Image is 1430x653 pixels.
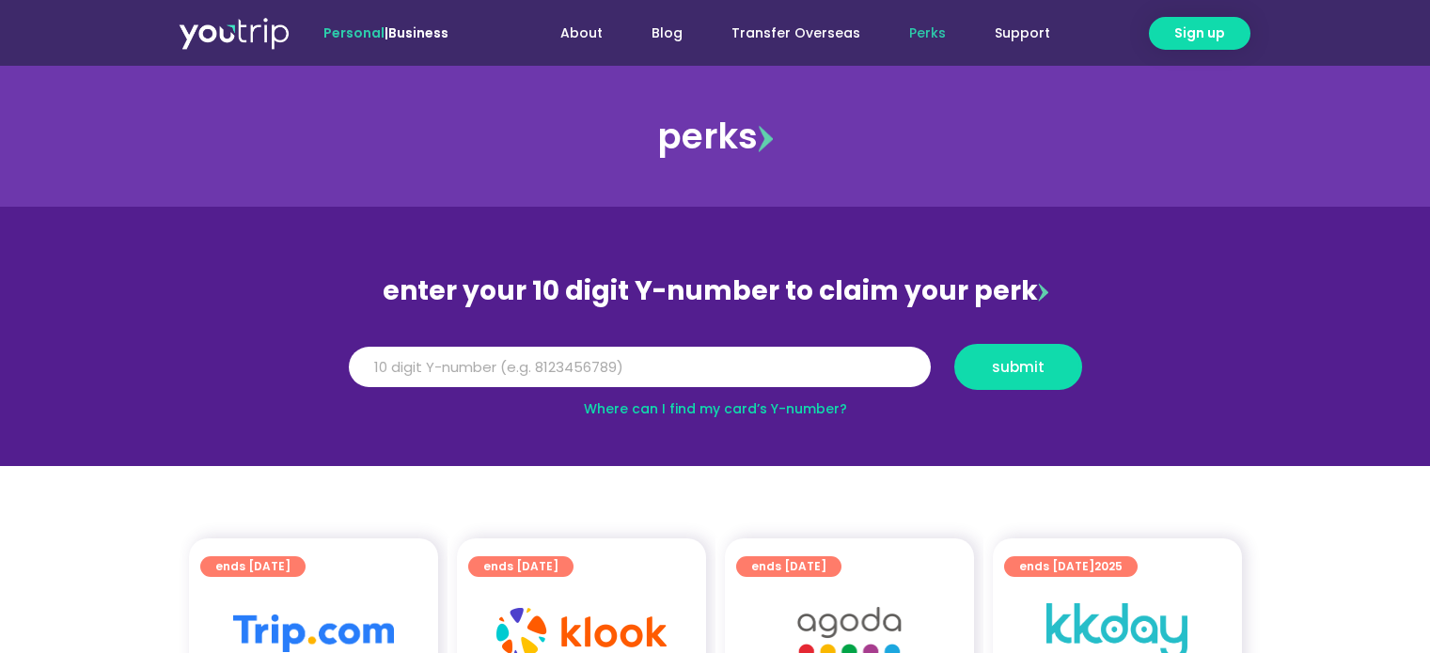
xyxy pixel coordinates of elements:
[736,556,841,577] a: ends [DATE]
[885,16,970,51] a: Perks
[1149,17,1250,50] a: Sign up
[388,23,448,42] a: Business
[954,344,1082,390] button: submit
[584,399,847,418] a: Where can I find my card’s Y-number?
[349,344,1082,404] form: Y Number
[499,16,1075,51] nav: Menu
[1019,556,1123,577] span: ends [DATE]
[970,16,1075,51] a: Support
[1094,558,1123,574] span: 2025
[483,556,558,577] span: ends [DATE]
[468,556,574,577] a: ends [DATE]
[200,556,306,577] a: ends [DATE]
[627,16,707,51] a: Blog
[339,267,1092,316] div: enter your 10 digit Y-number to claim your perk
[323,23,385,42] span: Personal
[215,556,291,577] span: ends [DATE]
[349,347,931,388] input: 10 digit Y-number (e.g. 8123456789)
[751,556,826,577] span: ends [DATE]
[1004,556,1138,577] a: ends [DATE]2025
[1174,23,1225,43] span: Sign up
[707,16,885,51] a: Transfer Overseas
[323,23,448,42] span: |
[992,360,1045,374] span: submit
[536,16,627,51] a: About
